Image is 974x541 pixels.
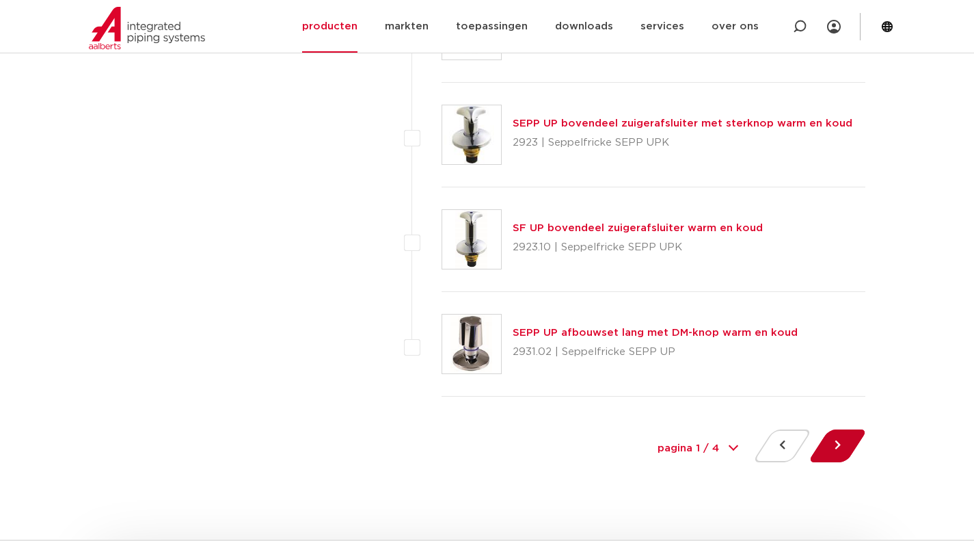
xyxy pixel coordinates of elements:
p: 2931.02 | Seppelfricke SEPP UP [513,341,798,363]
img: Thumbnail for SEPP UP afbouwset lang met DM-knop warm en koud [442,315,501,373]
a: SEPP UP afbouwset lang met DM-knop warm en koud [513,328,798,338]
p: 2923.10 | Seppelfricke SEPP UPK [513,237,763,259]
img: Thumbnail for SF UP bovendeel zuigerafsluiter warm en koud [442,210,501,269]
a: SF UP bovendeel zuigerafsluiter warm en koud [513,223,763,233]
a: SEPP UP bovendeel zuigerafsluiter met sterknop warm en koud [513,118,852,129]
p: 2923 | Seppelfricke SEPP UPK [513,132,852,154]
img: Thumbnail for SEPP UP bovendeel zuigerafsluiter met sterknop warm en koud [442,105,501,164]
